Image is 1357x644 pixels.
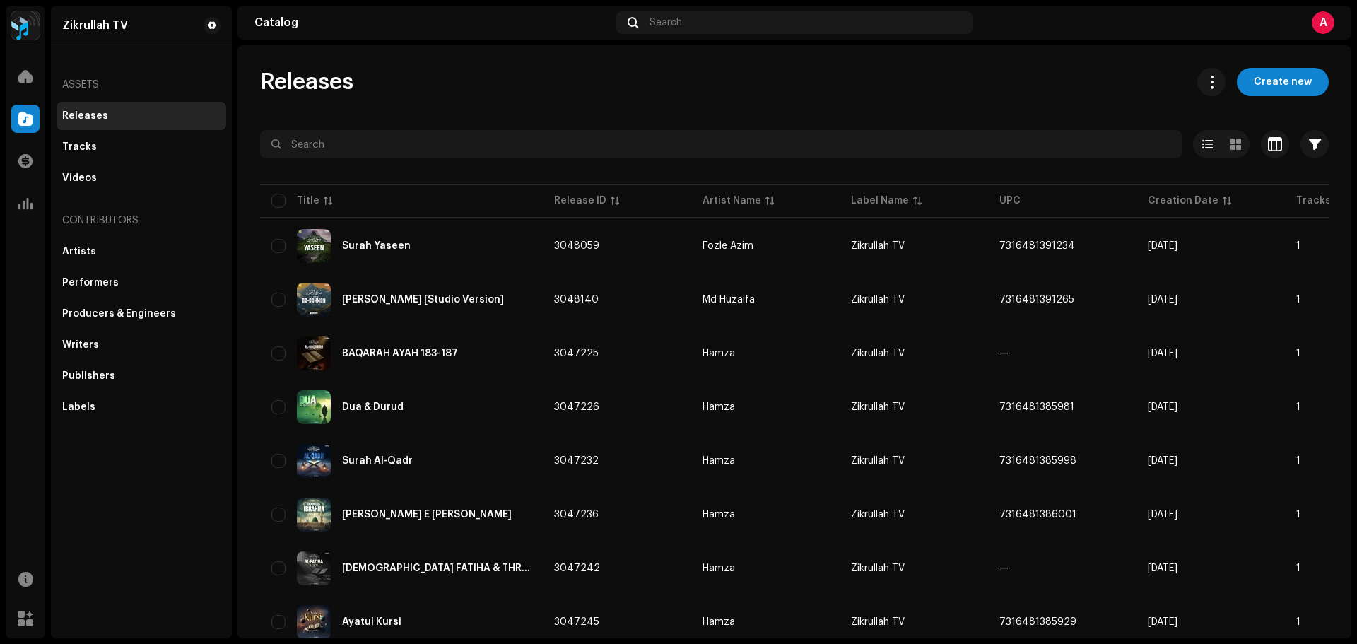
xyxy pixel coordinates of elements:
span: Oct 9, 2025 [1148,295,1177,305]
img: 58c1c753-028a-4af3-8603-62e3b77b040b [297,444,331,478]
div: Performers [62,277,119,288]
img: c0764ad2-a415-4506-9650-00e3238c2184 [297,605,331,639]
span: 3047226 [554,402,599,412]
div: Hamza [703,617,735,627]
div: Artist Name [703,194,761,208]
div: Surah Ar-Rahman [Studio Version] [342,295,504,305]
span: Create new [1254,68,1312,96]
img: 2dae3d76-597f-44f3-9fef-6a12da6d2ece [11,11,40,40]
div: Md Huzaifa [703,295,755,305]
img: dc084b76-aab9-4ffc-ac3f-5c2ef9a01581 [297,390,331,424]
span: 7316481385981 [999,402,1074,412]
span: 3047242 [554,563,600,573]
span: 3048140 [554,295,599,305]
span: 3048059 [554,241,599,251]
re-m-nav-item: Videos [57,164,226,192]
img: 967c76e3-d190-436c-ac6c-44152c2a1eb6 [297,283,331,317]
div: Dua & Durud [342,402,404,412]
span: 7316481386001 [999,510,1076,520]
span: 3047245 [554,617,599,627]
re-m-nav-item: Writers [57,331,226,359]
span: Zikrullah TV [851,456,905,466]
div: Durud E Ibrahim [342,510,512,520]
div: Surah Al-Qadr [342,456,413,466]
div: Labels [62,402,95,413]
img: ea08358e-5248-4d2d-82c4-00573b166317 [297,229,331,263]
span: Fozle Azim [703,241,828,251]
div: Fozle Azim [703,241,753,251]
span: Zikrullah TV [851,510,905,520]
span: Oct 8, 2025 [1148,510,1177,520]
div: Producers & Engineers [62,308,176,320]
div: Label Name [851,194,909,208]
span: 3047232 [554,456,599,466]
span: Zikrullah TV [851,241,905,251]
span: Oct 8, 2025 [1148,402,1177,412]
div: BAQARAH AYAH 183-187 [342,349,458,358]
div: Tracks [62,141,97,153]
div: Hamza [703,349,735,358]
span: Zikrullah TV [851,349,905,358]
div: SURAH FATIHA & THREE QUL [342,563,531,573]
span: Hamza [703,349,828,358]
span: — [999,349,1009,358]
span: — [999,563,1009,573]
re-a-nav-header: Contributors [57,204,226,238]
span: Zikrullah TV [851,295,905,305]
re-m-nav-item: Artists [57,238,226,266]
span: 7316481391265 [999,295,1074,305]
span: 7316481385929 [999,617,1076,627]
button: Create new [1237,68,1329,96]
div: Hamza [703,563,735,573]
div: Hamza [703,402,735,412]
div: Release ID [554,194,606,208]
span: Zikrullah TV [851,402,905,412]
span: Releases [260,68,353,96]
span: Oct 9, 2025 [1148,241,1177,251]
div: Videos [62,172,97,184]
span: Md Huzaifa [703,295,828,305]
span: 3047236 [554,510,599,520]
div: Ayatul Kursi [342,617,401,627]
span: Hamza [703,510,828,520]
span: Hamza [703,563,828,573]
span: Zikrullah TV [851,563,905,573]
img: 8348a788-c3cb-4b74-af25-15e925685ada [297,498,331,532]
span: 7316481391234 [999,241,1075,251]
div: Zikrullah TV [62,20,128,31]
span: Oct 8, 2025 [1148,349,1177,358]
div: Hamza [703,456,735,466]
span: Search [650,17,682,28]
div: Publishers [62,370,115,382]
re-m-nav-item: Releases [57,102,226,130]
div: Catalog [254,17,611,28]
span: Hamza [703,617,828,627]
div: Releases [62,110,108,122]
span: Hamza [703,402,828,412]
re-m-nav-item: Performers [57,269,226,297]
div: Artists [62,246,96,257]
span: Oct 8, 2025 [1148,563,1177,573]
img: 4e2b55b0-3e2f-4dc5-9c9a-032e3e6ae6d1 [297,336,331,370]
span: Zikrullah TV [851,617,905,627]
span: Hamza [703,456,828,466]
div: Writers [62,339,99,351]
span: 3047225 [554,349,599,358]
div: Title [297,194,319,208]
re-m-nav-item: Labels [57,393,226,421]
span: Oct 8, 2025 [1148,456,1177,466]
span: 7316481385998 [999,456,1076,466]
img: a5ea335c-ad94-4a69-90c1-ea381ab9785c [297,551,331,585]
input: Search [260,130,1182,158]
re-a-nav-header: Assets [57,68,226,102]
div: Hamza [703,510,735,520]
re-m-nav-item: Publishers [57,362,226,390]
re-m-nav-item: Producers & Engineers [57,300,226,328]
div: Surah Yaseen [342,241,411,251]
re-m-nav-item: Tracks [57,133,226,161]
span: Oct 8, 2025 [1148,617,1177,627]
div: A [1312,11,1334,34]
div: Creation Date [1148,194,1218,208]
